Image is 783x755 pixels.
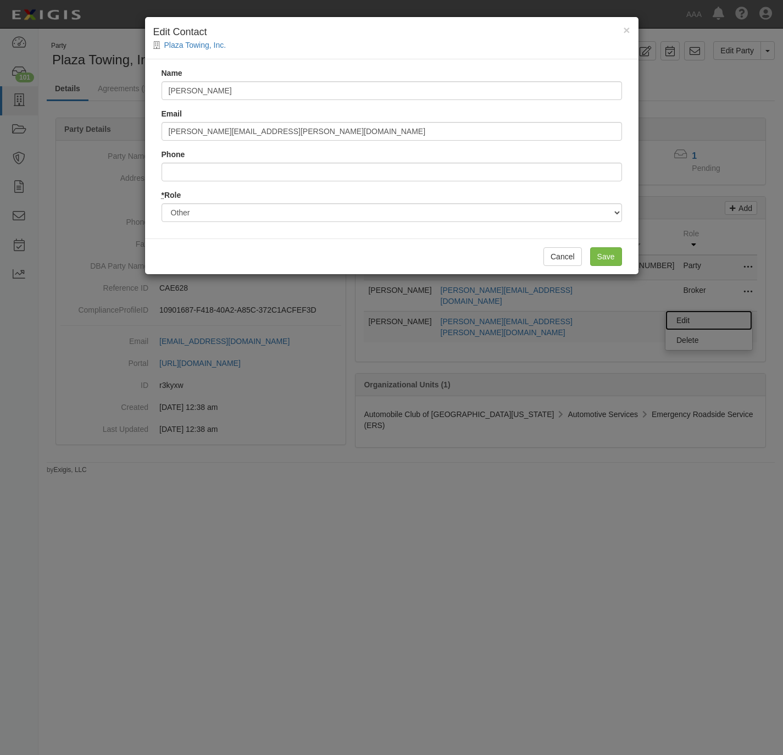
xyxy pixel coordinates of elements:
[162,149,185,160] label: Phone
[590,247,622,266] input: Save
[623,24,630,36] span: ×
[162,68,182,79] label: Name
[153,25,630,40] h4: Edit Contact
[164,41,226,49] a: Plaza Towing, Inc.
[623,24,630,36] button: Close
[162,190,181,201] label: Role
[543,247,582,266] button: Cancel
[162,108,182,119] label: Email
[162,191,164,199] abbr: required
